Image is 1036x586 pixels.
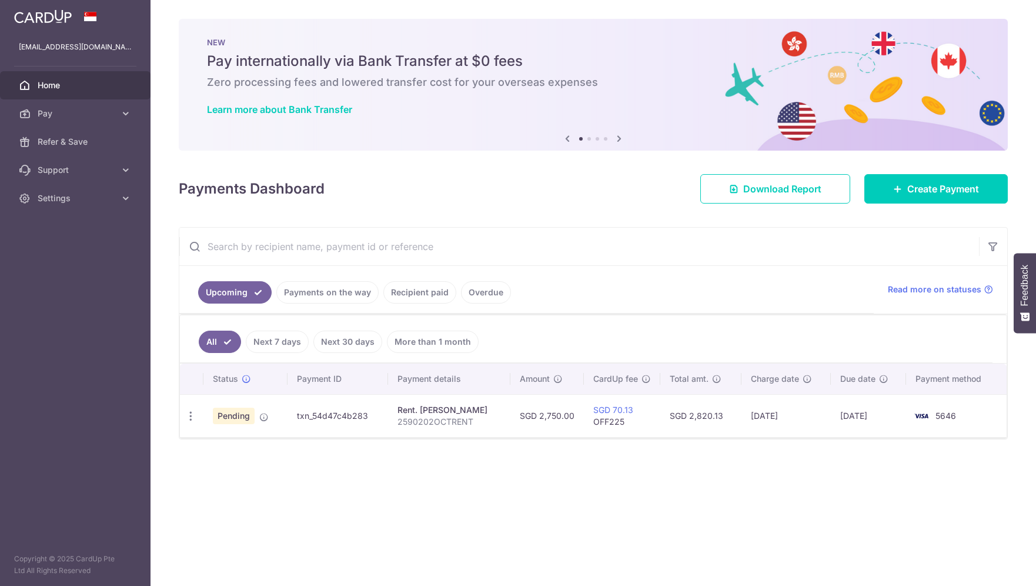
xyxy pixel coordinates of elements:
span: Download Report [743,182,821,196]
a: More than 1 month [387,331,479,353]
a: Next 7 days [246,331,309,353]
td: SGD 2,750.00 [510,394,584,437]
span: Read more on statuses [888,284,981,295]
input: Search by recipient name, payment id or reference [179,228,979,265]
a: Read more on statuses [888,284,993,295]
span: 5646 [935,411,956,421]
span: Due date [840,373,875,385]
span: Total amt. [670,373,709,385]
p: 2590202OCTRENT [397,416,501,428]
a: SGD 70.13 [593,405,633,415]
a: Recipient paid [383,281,456,304]
span: Create Payment [907,182,979,196]
img: Bank Card [910,409,933,423]
span: Refer & Save [38,136,115,148]
h6: Zero processing fees and lowered transfer cost for your overseas expenses [207,75,980,89]
span: Support [38,164,115,176]
span: Status [213,373,238,385]
td: OFF225 [584,394,660,437]
td: [DATE] [831,394,906,437]
td: [DATE] [741,394,831,437]
span: Home [38,79,115,91]
iframe: Opens a widget where you can find more information [960,551,1024,580]
p: [EMAIL_ADDRESS][DOMAIN_NAME] [19,41,132,53]
h5: Pay internationally via Bank Transfer at $0 fees [207,52,980,71]
td: txn_54d47c4b283 [288,394,389,437]
a: Learn more about Bank Transfer [207,104,352,115]
p: NEW [207,38,980,47]
img: CardUp [14,9,72,24]
span: Amount [520,373,550,385]
a: Create Payment [864,174,1008,204]
span: CardUp fee [593,373,638,385]
th: Payment ID [288,364,389,394]
img: Bank transfer banner [179,19,1008,151]
a: Download Report [700,174,850,204]
span: Pay [38,108,115,119]
a: Upcoming [198,281,272,304]
span: Pending [213,408,255,424]
button: Feedback - Show survey [1014,253,1036,333]
div: Rent. [PERSON_NAME] [397,404,501,416]
span: Charge date [751,373,799,385]
a: Overdue [461,281,511,304]
span: Settings [38,192,115,204]
th: Payment details [388,364,510,394]
h4: Payments Dashboard [179,178,325,199]
span: Feedback [1020,265,1030,306]
a: All [199,331,241,353]
th: Payment method [906,364,1007,394]
a: Payments on the way [276,281,379,304]
a: Next 30 days [313,331,382,353]
td: SGD 2,820.13 [660,394,741,437]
